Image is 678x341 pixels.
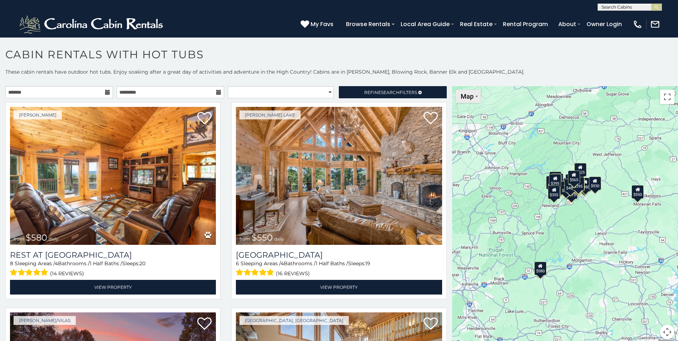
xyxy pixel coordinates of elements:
[274,236,284,242] span: daily
[339,86,446,98] a: RefineSearchFilters
[10,107,216,245] a: Rest at Mountain Crest from $580 daily
[10,280,216,295] a: View Property
[139,260,145,267] span: 20
[90,260,122,267] span: 1 Half Baths /
[236,250,442,260] a: [GEOGRAPHIC_DATA]
[10,107,216,245] img: Rest at Mountain Crest
[316,260,348,267] span: 1 Half Baths /
[236,280,442,295] a: View Property
[10,250,216,260] h3: Rest at Mountain Crest
[14,110,62,119] a: [PERSON_NAME]
[456,90,481,103] button: Change map style
[632,185,644,199] div: $550
[549,172,561,185] div: $310
[549,174,561,188] div: $395
[239,110,301,119] a: [PERSON_NAME] Lake
[579,178,592,191] div: $380
[660,325,674,339] button: Map camera controls
[26,232,47,243] span: $580
[10,250,216,260] a: Rest at [GEOGRAPHIC_DATA]
[236,107,442,245] a: Lake Haven Lodge from $550 daily
[236,250,442,260] h3: Lake Haven Lodge
[311,20,333,29] span: My Favs
[589,177,601,190] div: $930
[499,18,551,30] a: Rental Program
[10,260,216,278] div: Sleeping Areas / Bathrooms / Sleeps:
[252,232,273,243] span: $550
[301,20,335,29] a: My Favs
[583,18,625,30] a: Owner Login
[568,170,580,184] div: $565
[548,186,560,199] div: $355
[276,269,310,278] span: (16 reviews)
[239,316,349,325] a: [GEOGRAPHIC_DATA], [GEOGRAPHIC_DATA]
[14,236,24,242] span: from
[534,262,546,275] div: $580
[239,236,250,242] span: from
[564,179,576,192] div: $485
[236,260,239,267] span: 6
[14,316,76,325] a: [PERSON_NAME]/Vilas
[397,18,453,30] a: Local Area Guide
[50,269,84,278] span: (14 reviews)
[364,90,417,95] span: Refine Filters
[574,163,587,177] div: $525
[633,19,643,29] img: phone-regular-white.png
[236,260,442,278] div: Sleeping Areas / Bathrooms / Sleeps:
[546,176,558,189] div: $650
[55,260,58,267] span: 4
[424,317,438,332] a: Add to favorites
[18,14,166,35] img: White-1-2.png
[365,260,370,267] span: 19
[424,111,438,126] a: Add to favorites
[555,18,580,30] a: About
[197,317,212,332] a: Add to favorites
[461,93,474,100] span: Map
[551,173,563,187] div: $230
[49,236,59,242] span: daily
[197,111,212,126] a: Add to favorites
[342,18,394,30] a: Browse Rentals
[456,18,496,30] a: Real Estate
[236,107,442,245] img: Lake Haven Lodge
[660,90,674,104] button: Toggle fullscreen view
[10,260,13,267] span: 8
[281,260,284,267] span: 4
[572,177,584,191] div: $395
[573,178,585,191] div: $675
[650,19,660,29] img: mail-regular-white.png
[381,90,400,95] span: Search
